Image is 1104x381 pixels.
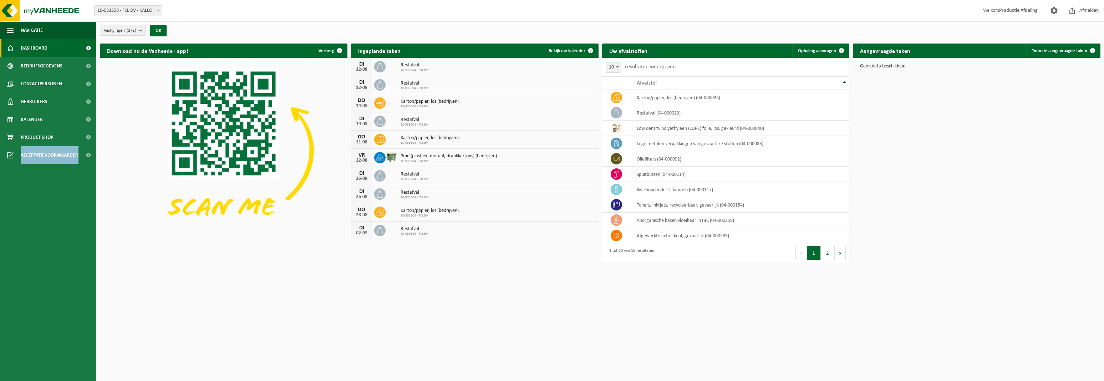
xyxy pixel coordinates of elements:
button: OK [150,25,167,36]
span: 10-933604 - FKL BV [401,86,428,91]
a: Bekijk uw kalender [543,44,598,58]
div: 14-08 [355,103,369,108]
span: Restafval [401,117,428,123]
h2: Aangevraagde taken [853,44,917,57]
span: 10-933604 - FKL BV [401,195,428,200]
span: Dashboard [21,39,47,57]
div: DI [355,80,369,85]
span: Karton/papier, los (bedrijven) [401,135,459,141]
div: 02-09 [355,231,369,236]
span: Restafval [401,81,428,86]
h2: Download nu de Vanheede+ app! [100,44,195,57]
span: 10 [606,62,621,72]
td: karton/papier, los (bedrijven) (04-000026) [631,90,850,105]
a: Toon de aangevraagde taken [1026,44,1100,58]
div: VR [355,152,369,158]
div: DO [355,134,369,140]
div: DO [355,98,369,103]
span: 10-933604 - FKL BV [401,141,459,145]
button: Verberg [313,44,347,58]
span: Pmd (plastiek, metaal, drankkartons) (bedrijven) [401,153,497,159]
span: 10-933598 - FKL BV - KALLO [94,5,162,16]
span: Karton/papier, los (bedrijven) [401,99,459,105]
span: Verberg [319,49,334,53]
span: Acceptatievoorwaarden [21,146,78,164]
span: Bedrijfsgegevens [21,57,62,75]
h2: Ingeplande taken [351,44,408,57]
div: 12-08 [355,67,369,72]
span: 10-933604 - FKL BV [401,68,428,72]
td: lege metalen verpakkingen van gevaarlijke stoffen (04-000083) [631,136,850,151]
button: Previous [795,246,807,260]
div: DI [355,171,369,176]
label: resultaten weergeven [625,64,676,70]
button: Next [835,246,846,260]
span: Restafval [401,190,428,195]
span: Toon de aangevraagde taken [1032,49,1087,53]
span: Product Shop [21,128,53,146]
span: Bekijk uw kalender [549,49,585,53]
span: Restafval [401,62,428,68]
div: 12-08 [355,85,369,90]
span: 10-933604 - FKL BV [401,177,428,182]
span: Afvalstof [637,80,657,86]
div: 26-08 [355,194,369,199]
div: 1 tot 10 van 16 resultaten [606,245,654,261]
button: Vestigingen(2/2) [100,25,146,36]
span: Karton/papier, los (bedrijven) [401,208,459,214]
span: Contactpersonen [21,75,62,93]
td: low density polyethyleen (LDPE) folie, los, gekleurd (04-000040) [631,121,850,136]
td: restafval (04-000029) [631,105,850,121]
td: oliefilters (04-000092) [631,151,850,167]
img: WB-1100-HPE-GN-51 [386,151,398,163]
div: 21-08 [355,140,369,145]
span: Gebruikers [21,93,47,111]
td: afgewerkte actief kool, gevaarlijk (04-000533) [631,228,850,243]
div: DI [355,61,369,67]
span: 10-933604 - FKL BV [401,232,428,236]
button: 1 [807,246,821,260]
span: 10-933604 - FKL BV [401,159,497,163]
div: 26-08 [355,176,369,181]
span: Restafval [401,172,428,177]
button: 2 [821,246,835,260]
div: 22-08 [355,158,369,163]
td: toners, inktjets, recycleerbaar, gevaarlijk (04-000154) [631,197,850,213]
div: DI [355,225,369,231]
span: Restafval [401,226,428,232]
div: 28-08 [355,213,369,218]
td: kwikhoudende TL-lampen (04-000117) [631,182,850,197]
span: Navigatie [21,21,43,39]
p: Geen data beschikbaar. [860,64,1093,69]
img: Download de VHEPlus App [100,58,347,243]
span: 10-933604 - FKL BV [401,123,428,127]
span: 10 [606,62,621,73]
a: Ophaling aanvragen [792,44,849,58]
td: anorganische basen vloeibaar in IBC (04-000259) [631,213,850,228]
span: 10-933604 - FKL BV [401,214,459,218]
h2: Uw afvalstoffen [602,44,655,57]
count: (2/2) [127,28,136,33]
strong: Productie Afdeling [999,8,1038,13]
td: spuitbussen (04-000114) [631,167,850,182]
span: 10-933598 - FKL BV - KALLO [95,6,162,16]
span: Kalender [21,111,43,128]
div: 19-08 [355,122,369,127]
div: DO [355,207,369,213]
div: DI [355,116,369,122]
div: DI [355,189,369,194]
span: 10-933604 - FKL BV [401,105,459,109]
span: Vestigingen [104,25,136,36]
span: Ophaling aanvragen [798,49,836,53]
